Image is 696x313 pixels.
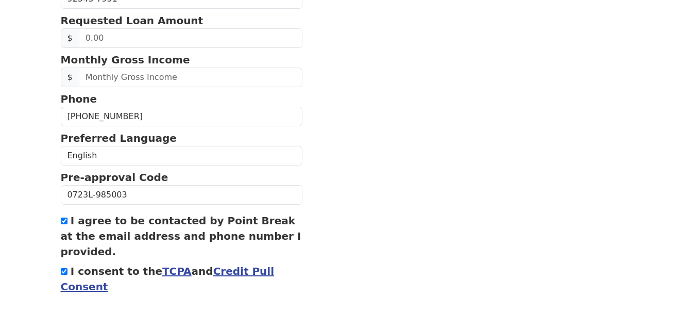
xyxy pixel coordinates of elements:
[61,68,79,87] span: $
[61,171,168,184] strong: Pre-approval Code
[162,265,192,277] a: TCPA
[61,28,79,48] span: $
[61,93,97,105] strong: Phone
[79,28,303,48] input: 0.00
[61,215,301,258] label: I agree to be contacted by Point Break at the email address and phone number I provided.
[79,68,303,87] input: Monthly Gross Income
[61,52,303,68] p: Monthly Gross Income
[61,132,177,144] strong: Preferred Language
[61,107,303,126] input: Phone
[61,14,203,27] strong: Requested Loan Amount
[61,265,275,293] label: I consent to the and
[61,185,303,205] input: Pre-approval Code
